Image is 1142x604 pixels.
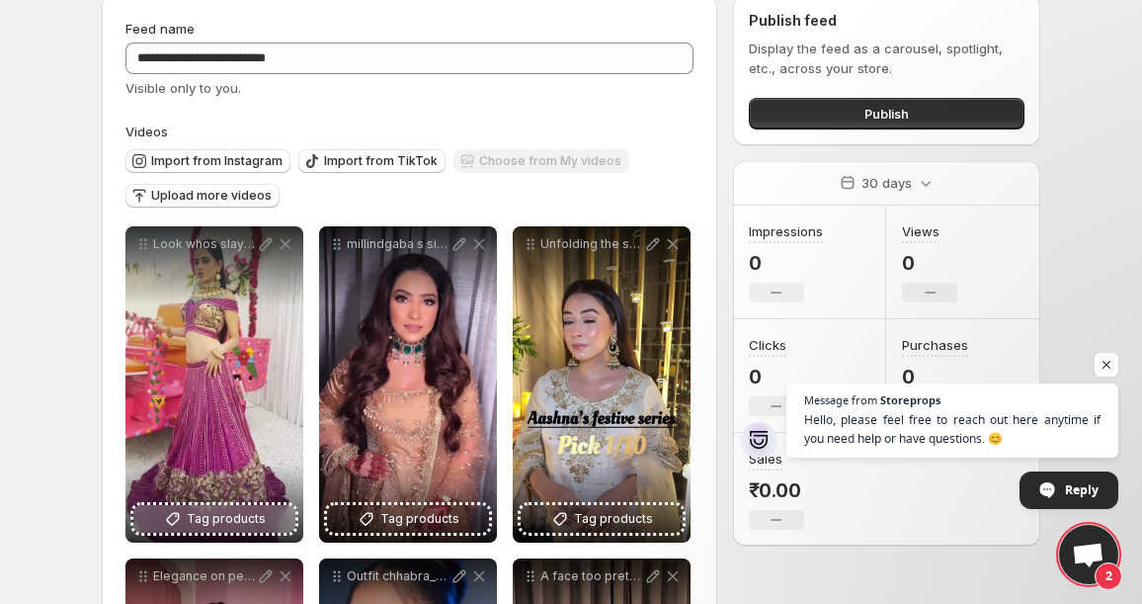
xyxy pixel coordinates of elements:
[1095,562,1122,590] span: 2
[902,335,968,355] h3: Purchases
[804,394,877,405] span: Message from
[380,509,459,529] span: Tag products
[749,251,823,275] p: 0
[749,98,1024,129] button: Publish
[319,226,497,543] div: millindgaba s sister [PERSON_NAME] looking awwdorable on her Engagement Day Jewellery- rimayajewe...
[125,149,290,173] button: Import from Instagram
[513,226,691,543] div: Unfolding the season of lights love looks Festive Glow Aashnas Way Wearing vidhiandsaurabh Earing...
[1059,525,1118,584] div: Open chat
[151,153,283,169] span: Import from Instagram
[540,236,643,252] p: Unfolding the season of lights love looks Festive Glow Aashnas Way Wearing vidhiandsaurabh Earing...
[133,505,295,533] button: Tag products
[125,226,303,543] div: Look whos slaying in rimayajewellery Its UORFI JAVED urf7i And Hey The look got featured on viral...
[153,568,256,584] p: Elegance on peek Mua payalaroramakeovers Outfit adityaandmohit Jewellery rimayajewellery
[298,149,446,173] button: Import from TikTok
[749,478,804,502] p: ₹0.00
[880,394,940,405] span: Storeprops
[902,365,968,388] p: 0
[902,221,939,241] h3: Views
[1065,473,1099,507] span: Reply
[902,251,957,275] p: 0
[540,568,643,584] p: A face too pretty to be true glowing with soft vibes and mettalic eyes
[521,505,683,533] button: Tag products
[187,509,266,529] span: Tag products
[804,410,1101,448] span: Hello, please feel free to reach out here anytime if you need help or have questions. 😊
[153,236,256,252] p: Look whos slaying in rimayajewellery Its UORFI JAVED urf7i And Hey The look got featured on viral...
[749,365,804,388] p: 0
[749,449,782,469] h3: Sales
[347,568,449,584] p: Outfit chhabra_srs Jewellery rimayajewellery Makeup mbm_makeup_studio
[749,335,786,355] h3: Clicks
[749,39,1024,78] p: Display the feed as a carousel, spotlight, etc., across your store.
[864,104,909,124] span: Publish
[347,236,449,252] p: millindgaba s sister [PERSON_NAME] looking awwdorable on her Engagement Day Jewellery- rimayajewe...
[125,21,195,37] span: Feed name
[574,509,653,529] span: Tag products
[125,124,168,139] span: Videos
[749,221,823,241] h3: Impressions
[749,11,1024,31] h2: Publish feed
[151,188,272,204] span: Upload more videos
[125,184,280,208] button: Upload more videos
[324,153,438,169] span: Import from TikTok
[125,80,241,96] span: Visible only to you.
[861,173,912,193] p: 30 days
[327,505,489,533] button: Tag products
